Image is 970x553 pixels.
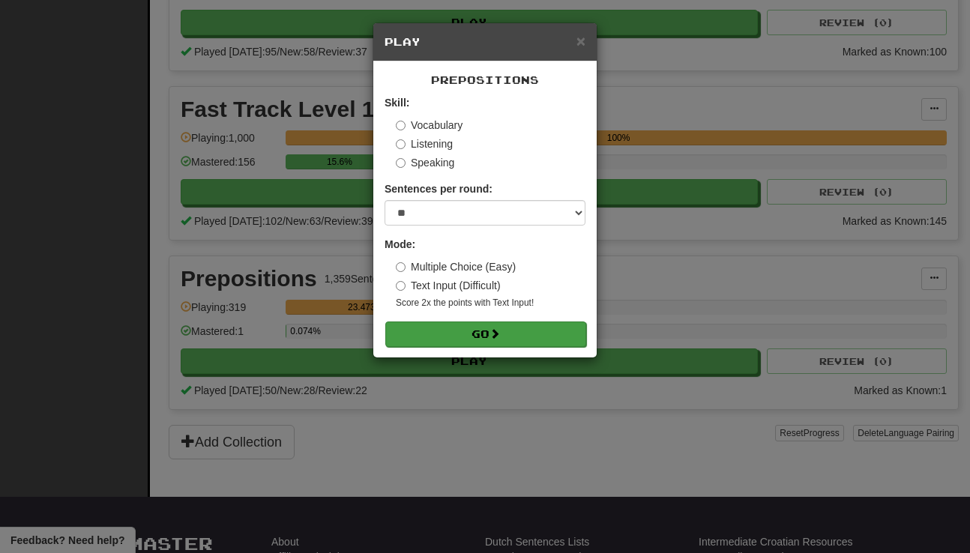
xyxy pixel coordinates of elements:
[396,139,406,149] input: Listening
[385,321,586,347] button: Go
[385,181,492,196] label: Sentences per round:
[396,297,585,309] small: Score 2x the points with Text Input !
[396,158,406,168] input: Speaking
[396,121,406,130] input: Vocabulary
[576,33,585,49] button: Close
[385,238,415,250] strong: Mode:
[576,32,585,49] span: ×
[396,155,454,170] label: Speaking
[396,278,501,293] label: Text Input (Difficult)
[396,259,516,274] label: Multiple Choice (Easy)
[396,281,406,291] input: Text Input (Difficult)
[385,34,585,49] h5: Play
[385,97,409,109] strong: Skill:
[396,118,463,133] label: Vocabulary
[396,262,406,272] input: Multiple Choice (Easy)
[396,136,453,151] label: Listening
[431,73,539,86] span: Prepositions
